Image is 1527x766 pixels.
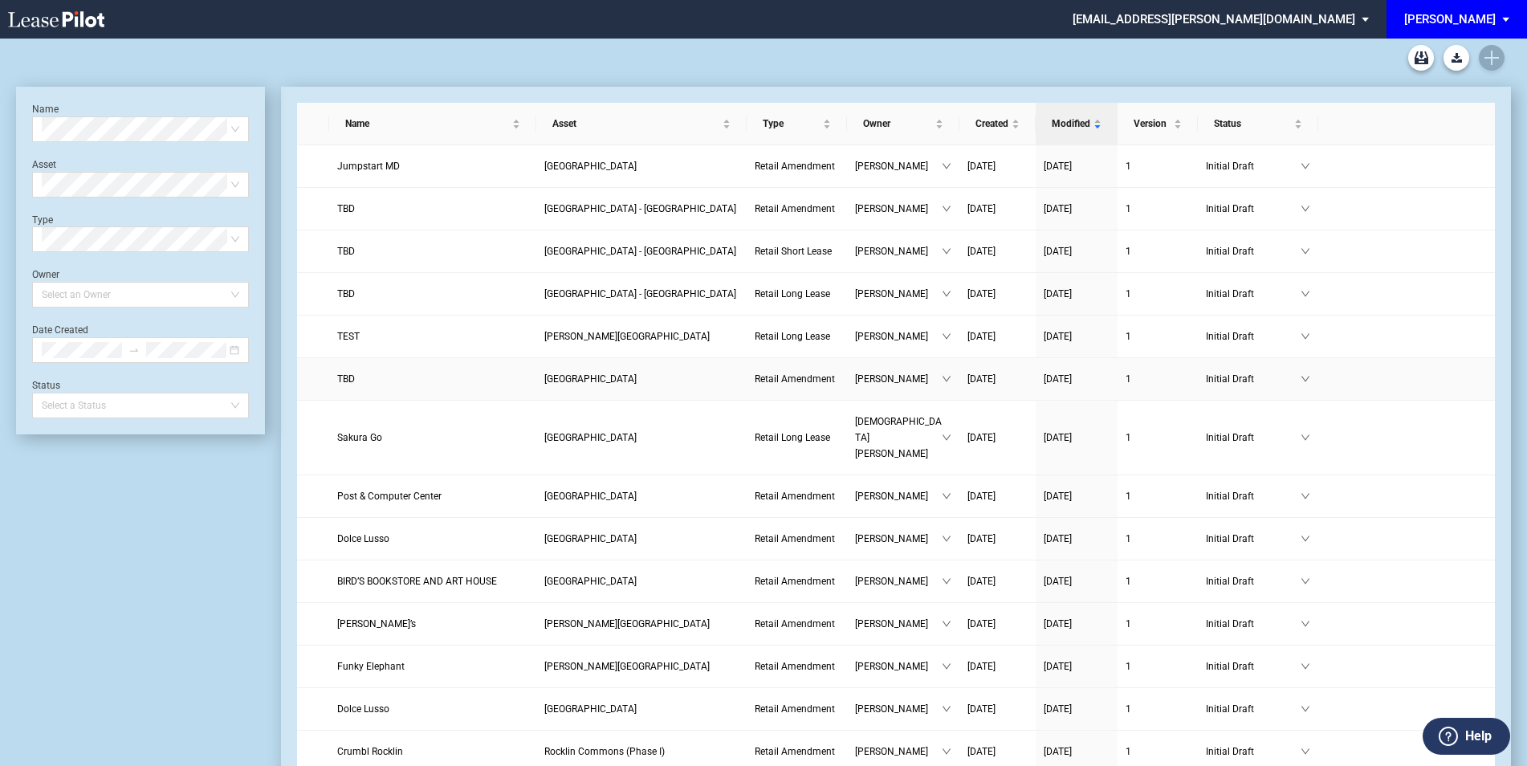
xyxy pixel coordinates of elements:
span: TBD [337,203,355,214]
a: [DATE] [1044,488,1110,504]
span: down [942,662,951,671]
span: [PERSON_NAME] [855,744,942,760]
span: [PERSON_NAME] [855,658,942,674]
span: down [1301,534,1310,544]
span: down [1301,247,1310,256]
label: Status [32,380,60,391]
a: Post & Computer Center [337,488,527,504]
span: Retail Long Lease [755,331,830,342]
a: [DATE] [967,658,1028,674]
th: Created [959,103,1036,145]
span: TBD [337,373,355,385]
span: Sakura Go [337,432,382,443]
span: 1 [1126,576,1131,587]
a: [PERSON_NAME][GEOGRAPHIC_DATA] [544,328,739,344]
span: [DATE] [1044,246,1072,257]
a: [GEOGRAPHIC_DATA] [544,371,739,387]
span: [DATE] [967,331,996,342]
span: down [942,534,951,544]
button: Download Blank Form [1444,45,1469,71]
th: Modified [1036,103,1118,145]
a: [DATE] [967,531,1028,547]
a: 1 [1126,573,1190,589]
span: Preston Royal - East [544,576,637,587]
span: Initial Draft [1206,286,1301,302]
span: Bonita Centre [544,331,710,342]
span: [PERSON_NAME] [855,328,942,344]
a: [DATE] [1044,371,1110,387]
span: [DATE] [1044,491,1072,502]
span: [DATE] [967,288,996,299]
span: Retail Amendment [755,491,835,502]
span: [PERSON_NAME] [855,616,942,632]
a: Retail Long Lease [755,328,839,344]
a: [DATE] [967,701,1028,717]
span: Post & Computer Center [337,491,442,502]
span: down [1301,577,1310,586]
span: Gilman District [544,661,710,672]
span: [DATE] [967,161,996,172]
span: [DATE] [1044,703,1072,715]
a: 1 [1126,488,1190,504]
span: [PERSON_NAME] [855,158,942,174]
a: [DATE] [967,201,1028,217]
span: Retail Amendment [755,661,835,672]
span: [DATE] [1044,288,1072,299]
label: Date Created [32,324,88,336]
a: [PERSON_NAME][GEOGRAPHIC_DATA] [544,616,739,632]
span: down [942,374,951,384]
a: [DATE] [967,243,1028,259]
span: 1 [1126,373,1131,385]
span: Dolce Lusso [337,533,389,544]
span: [DATE] [1044,746,1072,757]
span: 1 [1126,533,1131,544]
span: [DATE] [967,703,996,715]
span: 1 [1126,161,1131,172]
span: down [942,332,951,341]
a: Retail Amendment [755,573,839,589]
span: Dolce Lusso [337,703,389,715]
a: Retail Amendment [755,701,839,717]
a: Retail Amendment [755,488,839,504]
a: [DATE] [1044,573,1110,589]
span: down [1301,704,1310,714]
a: 1 [1126,201,1190,217]
a: [DATE] [967,744,1028,760]
a: [DATE] [1044,616,1110,632]
span: [DATE] [1044,331,1072,342]
span: Name [345,116,508,132]
span: Uptown Park - East [544,288,736,299]
span: 1 [1126,491,1131,502]
span: Initial Draft [1206,573,1301,589]
span: down [1301,619,1310,629]
span: down [942,704,951,714]
a: [DATE] [1044,286,1110,302]
a: [DATE] [967,616,1028,632]
label: Name [32,104,59,115]
span: down [942,204,951,214]
span: TBD [337,288,355,299]
a: [DATE] [967,488,1028,504]
span: [DATE] [1044,618,1072,630]
span: 1 [1126,246,1131,257]
span: down [942,289,951,299]
a: [DATE] [1044,701,1110,717]
a: [DATE] [1044,243,1110,259]
a: [GEOGRAPHIC_DATA] [544,573,739,589]
span: 1 [1126,288,1131,299]
span: [DATE] [967,533,996,544]
a: Retail Amendment [755,158,839,174]
a: Retail Amendment [755,616,839,632]
a: 1 [1126,701,1190,717]
span: Initial Draft [1206,616,1301,632]
span: [DATE] [967,246,996,257]
span: Freshfields Village [544,491,637,502]
span: [DATE] [967,373,996,385]
a: 1 [1126,658,1190,674]
a: [GEOGRAPHIC_DATA] - [GEOGRAPHIC_DATA] [544,243,739,259]
a: [DATE] [967,573,1028,589]
span: down [1301,491,1310,501]
span: Retail Short Lease [755,246,832,257]
span: TBD [337,246,355,257]
span: [DATE] [1044,432,1072,443]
